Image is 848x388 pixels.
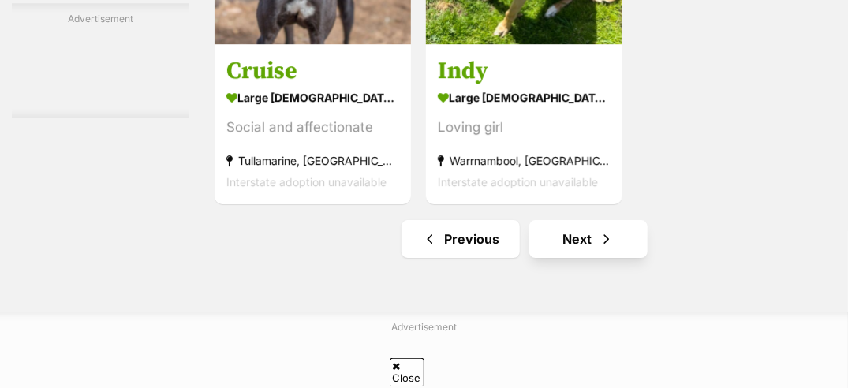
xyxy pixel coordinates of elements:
[438,117,611,138] div: Loving girl
[438,56,611,86] h3: Indy
[226,117,399,138] div: Social and affectionate
[529,220,648,258] a: Next page
[226,175,387,188] span: Interstate adoption unavailable
[402,220,520,258] a: Previous page
[390,358,424,386] span: Close
[226,86,399,109] strong: large [DEMOGRAPHIC_DATA] Dog
[226,56,399,86] h3: Cruise
[426,44,622,204] a: Indy large [DEMOGRAPHIC_DATA] Dog Loving girl Warrnambool, [GEOGRAPHIC_DATA] Interstate adoption ...
[213,220,836,258] nav: Pagination
[438,150,611,171] strong: Warrnambool, [GEOGRAPHIC_DATA]
[438,175,598,188] span: Interstate adoption unavailable
[215,44,411,204] a: Cruise large [DEMOGRAPHIC_DATA] Dog Social and affectionate Tullamarine, [GEOGRAPHIC_DATA] Inters...
[438,86,611,109] strong: large [DEMOGRAPHIC_DATA] Dog
[226,150,399,171] strong: Tullamarine, [GEOGRAPHIC_DATA]
[12,4,189,119] div: Advertisement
